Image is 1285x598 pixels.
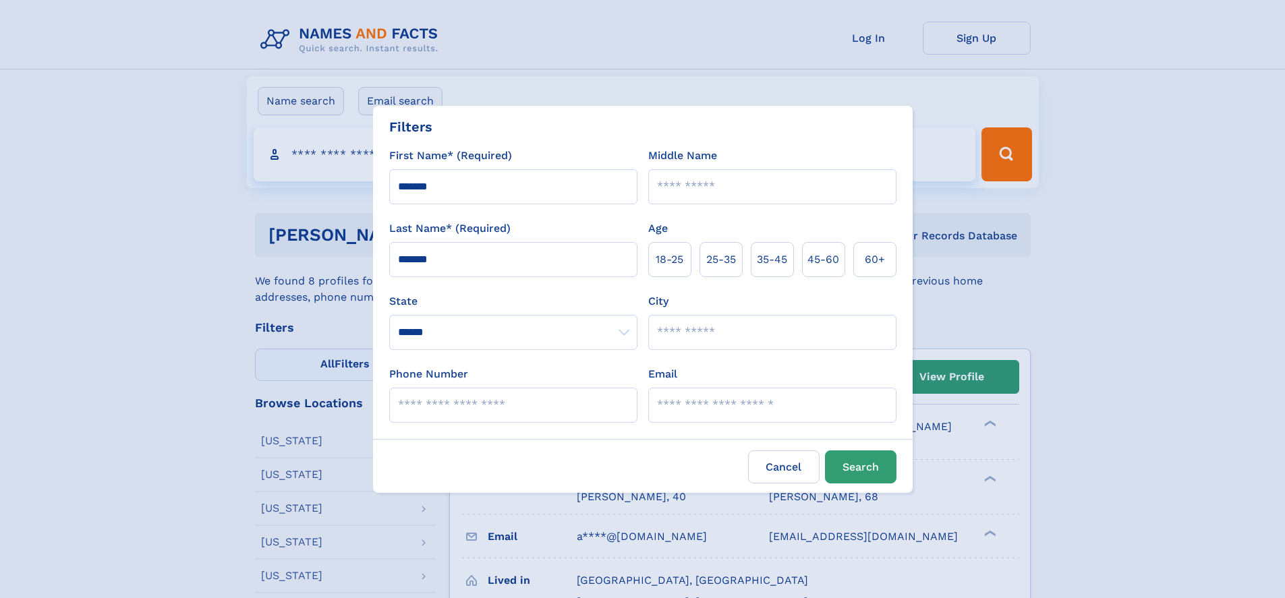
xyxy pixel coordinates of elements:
label: Middle Name [648,148,717,164]
label: First Name* (Required) [389,148,512,164]
span: 18‑25 [656,251,683,268]
span: 60+ [865,251,885,268]
label: Cancel [748,450,820,483]
label: Age [648,220,668,237]
label: Email [648,366,677,382]
div: Filters [389,117,432,137]
button: Search [825,450,896,483]
label: State [389,293,637,309]
label: City [648,293,668,309]
span: 25‑35 [706,251,736,268]
span: 35‑45 [757,251,787,268]
label: Phone Number [389,366,468,382]
span: 45‑60 [807,251,839,268]
label: Last Name* (Required) [389,220,511,237]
